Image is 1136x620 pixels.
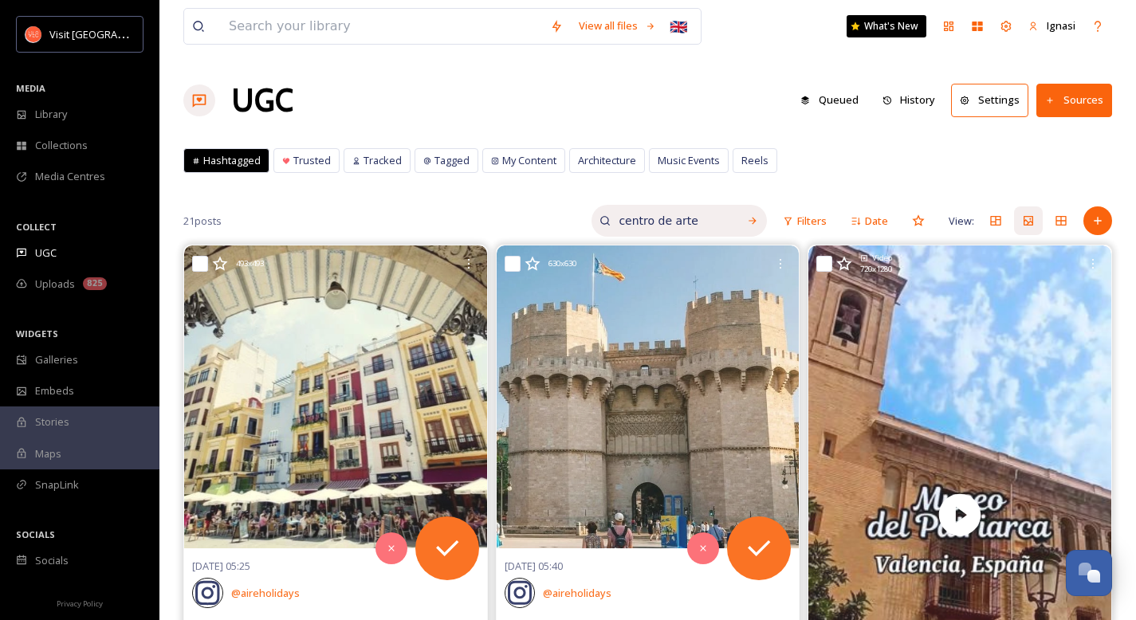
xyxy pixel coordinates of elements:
a: What's New [847,15,926,37]
span: Collections [35,138,88,153]
span: Architecture [578,153,636,168]
span: Music Events [658,153,720,168]
span: Galleries [35,352,78,367]
div: 825 [83,277,107,290]
span: [DATE] 05:25 [192,559,250,573]
button: Queued [792,84,867,116]
button: Settings [951,84,1028,116]
span: Stories [35,414,69,430]
button: Open Chat [1066,550,1112,596]
span: Media Centres [35,169,105,184]
span: Privacy Policy [57,598,103,609]
span: Embeds [35,383,74,398]
input: Search [611,205,730,237]
span: [DATE] 05:40 [505,559,563,573]
a: Queued [792,84,875,116]
span: 720 x 1280 [860,264,892,275]
span: UGC [35,245,57,261]
img: 🇪🇸 ESPAÑOL 📅 Jueves 28 de agosto de 2025 El barrio del Carmen es uno de los rincones más auténtic... [497,245,800,548]
span: @ aireholidays [231,586,300,600]
span: Visit [GEOGRAPHIC_DATA] [49,26,173,41]
span: SnapLink [35,477,79,492]
a: Ignasi [1020,10,1083,41]
span: 21 posts [183,214,222,229]
span: Hashtagged [203,153,261,168]
span: Uploads [35,277,75,292]
a: UGC [231,77,293,124]
a: History [875,84,952,116]
span: @ aireholidays [543,586,611,600]
a: Settings [951,84,1036,116]
img: download.png [26,26,41,42]
span: MEDIA [16,82,45,94]
span: SOCIALS [16,528,55,540]
span: Tracked [364,153,402,168]
span: Maps [35,446,61,461]
button: Sources [1036,84,1112,116]
span: WIDGETS [16,328,58,339]
span: 630 x 630 [548,258,576,269]
span: 493 x 493 [236,258,264,269]
span: My Content [502,153,556,168]
span: COLLECT [16,221,57,233]
span: Socials [35,553,69,568]
span: Library [35,107,67,122]
span: Ignasi [1047,18,1075,33]
img: 📅 Viernes 19 de septiembre de 2025 El barrio del Carmen es el alma de Valencia: historia, arte ur... [184,245,487,548]
span: Reels [741,153,768,168]
span: View: [949,214,974,229]
input: Search your library [221,9,542,44]
a: View all files [571,10,664,41]
span: Filters [797,214,827,229]
button: History [875,84,944,116]
div: 🇬🇧 [664,12,693,41]
span: Video [872,253,892,264]
span: Tagged [434,153,470,168]
span: Trusted [293,153,331,168]
span: Date [865,214,888,229]
a: Privacy Policy [57,593,103,612]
